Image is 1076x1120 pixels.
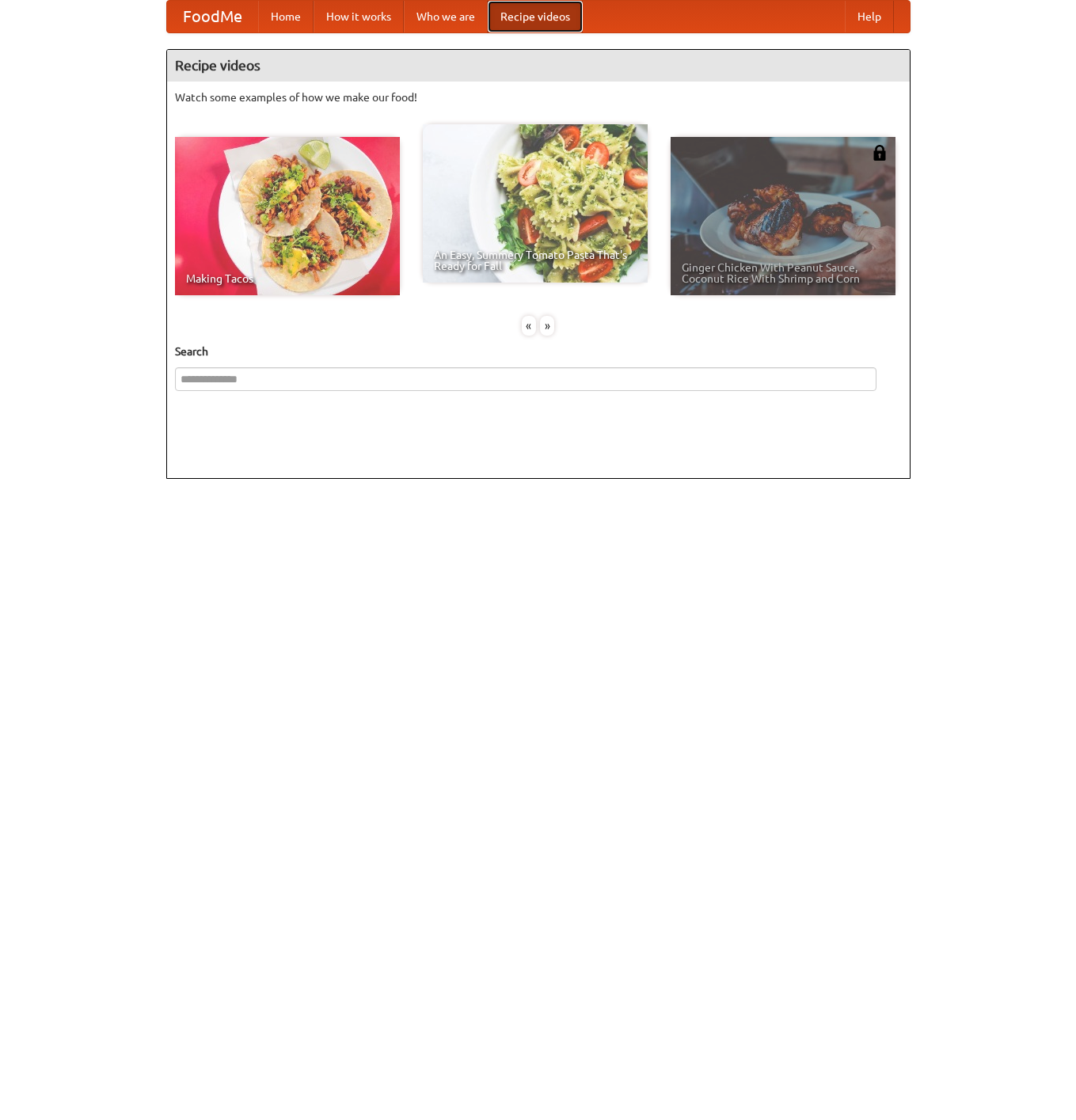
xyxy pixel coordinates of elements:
span: Making Tacos [186,273,389,284]
a: Making Tacos [175,137,400,295]
a: Who we are [404,1,488,32]
h4: Recipe videos [167,50,910,82]
div: « [522,316,536,336]
a: How it works [314,1,404,32]
a: FoodMe [167,1,258,32]
span: An Easy, Summery Tomato Pasta That's Ready for Fall [434,249,637,271]
div: » [540,316,554,336]
a: Help [845,1,894,32]
a: An Easy, Summery Tomato Pasta That's Ready for Fall [423,124,648,283]
a: Home [258,1,314,32]
h5: Search [175,344,902,359]
img: 483408.png [872,145,888,161]
p: Watch some examples of how we make our food! [175,89,902,105]
a: Recipe videos [488,1,583,32]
